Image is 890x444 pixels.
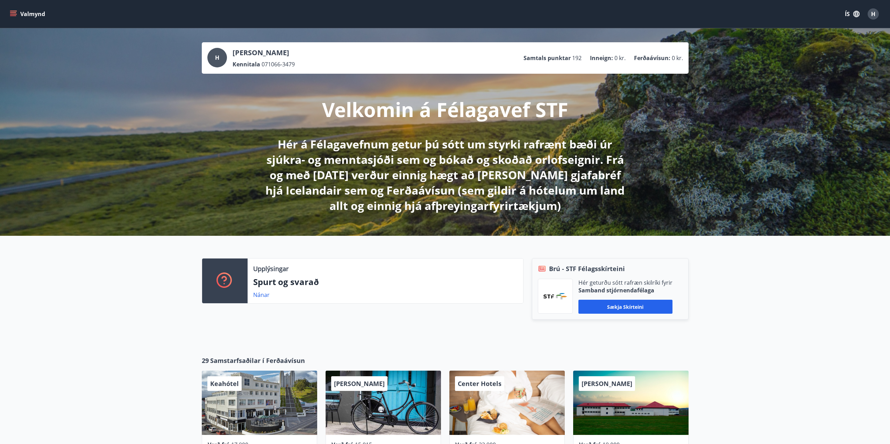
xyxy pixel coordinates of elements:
[524,54,571,62] p: Samtals punktar
[233,60,260,68] p: Kennitala
[572,54,582,62] span: 192
[210,356,305,365] span: Samstarfsaðilar í Ferðaávísun
[634,54,670,62] p: Ferðaávísun :
[253,291,270,299] a: Nánar
[865,6,882,22] button: H
[578,286,672,294] p: Samband stjórnendafélaga
[841,8,863,20] button: ÍS
[262,60,295,68] span: 071066-3479
[253,264,289,273] p: Upplýsingar
[582,379,632,388] span: [PERSON_NAME]
[549,264,625,273] span: Brú - STF Félagsskírteini
[578,300,672,314] button: Sækja skírteini
[210,379,239,388] span: Keahótel
[8,8,48,20] button: menu
[543,293,567,299] img: vjCaq2fThgY3EUYqSgpjEiBg6WP39ov69hlhuPVN.png
[578,279,672,286] p: Hér geturðu sótt rafræn skilríki fyrir
[253,276,518,288] p: Spurt og svarað
[334,379,385,388] span: [PERSON_NAME]
[215,54,219,61] span: H
[614,54,626,62] span: 0 kr.
[322,96,568,123] p: Velkomin á Félagavef STF
[233,48,295,58] p: [PERSON_NAME]
[458,379,501,388] span: Center Hotels
[590,54,613,62] p: Inneign :
[672,54,683,62] span: 0 kr.
[261,137,630,213] p: Hér á Félagavefnum getur þú sótt um styrki rafrænt bæði úr sjúkra- og menntasjóði sem og bókað og...
[202,356,209,365] span: 29
[871,10,875,18] span: H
